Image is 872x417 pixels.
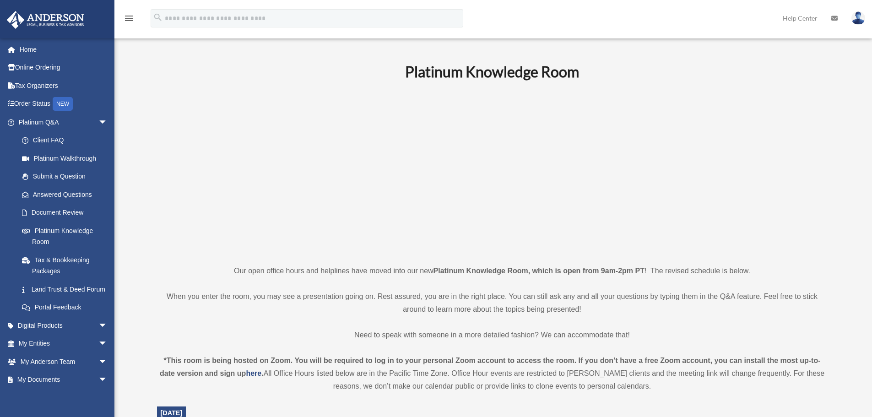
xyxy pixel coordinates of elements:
[6,76,121,95] a: Tax Organizers
[13,168,121,186] a: Submit a Question
[13,280,121,298] a: Land Trust & Deed Forum
[6,95,121,114] a: Order StatusNEW
[6,371,121,389] a: My Documentsarrow_drop_down
[98,113,117,132] span: arrow_drop_down
[13,222,117,251] a: Platinum Knowledge Room
[13,251,121,280] a: Tax & Bookkeeping Packages
[153,12,163,22] i: search
[157,329,828,341] p: Need to speak with someone in a more detailed fashion? We can accommodate that!
[98,352,117,371] span: arrow_drop_down
[851,11,865,25] img: User Pic
[53,97,73,111] div: NEW
[261,369,263,377] strong: .
[160,357,821,377] strong: *This room is being hosted on Zoom. You will be required to log in to your personal Zoom account ...
[405,63,579,81] b: Platinum Knowledge Room
[6,40,121,59] a: Home
[13,185,121,204] a: Answered Questions
[161,409,183,417] span: [DATE]
[13,149,121,168] a: Platinum Walkthrough
[98,371,117,390] span: arrow_drop_down
[433,267,645,275] strong: Platinum Knowledge Room, which is open from 9am-2pm PT
[4,11,87,29] img: Anderson Advisors Platinum Portal
[6,316,121,335] a: Digital Productsarrow_drop_down
[6,335,121,353] a: My Entitiesarrow_drop_down
[98,316,117,335] span: arrow_drop_down
[246,369,261,377] a: here
[157,354,828,393] div: All Office Hours listed below are in the Pacific Time Zone. Office Hour events are restricted to ...
[13,204,121,222] a: Document Review
[6,352,121,371] a: My Anderson Teamarrow_drop_down
[6,113,121,131] a: Platinum Q&Aarrow_drop_down
[157,265,828,277] p: Our open office hours and helplines have moved into our new ! The revised schedule is below.
[157,290,828,316] p: When you enter the room, you may see a presentation going on. Rest assured, you are in the right ...
[13,298,121,317] a: Portal Feedback
[13,131,121,150] a: Client FAQ
[124,13,135,24] i: menu
[355,93,629,248] iframe: 231110_Toby_KnowledgeRoom
[6,59,121,77] a: Online Ordering
[124,16,135,24] a: menu
[98,335,117,353] span: arrow_drop_down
